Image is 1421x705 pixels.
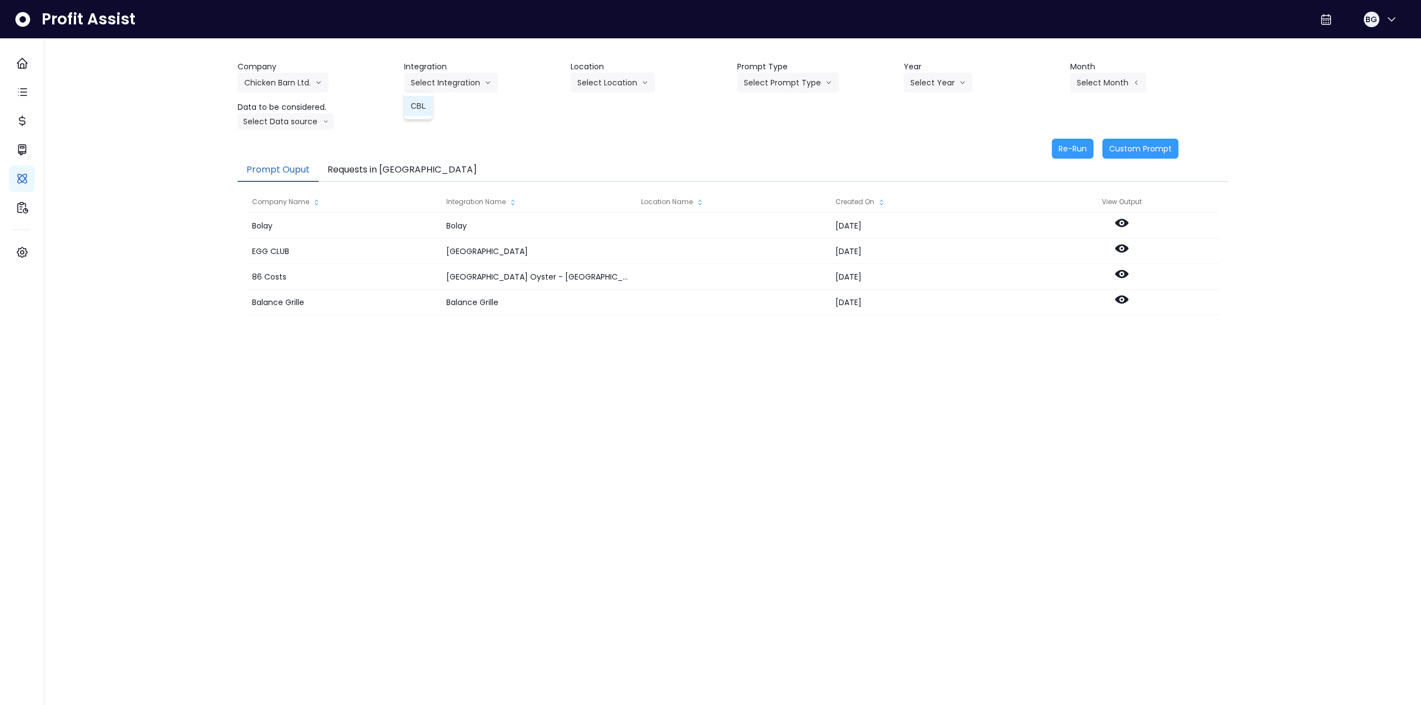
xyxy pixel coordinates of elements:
[636,191,829,213] div: Location Name
[238,102,395,113] header: Data to be considered.
[571,61,728,73] header: Location
[441,191,634,213] div: Integration Name
[830,191,1024,213] div: Created On
[1025,191,1219,213] div: View Output
[1365,14,1377,25] span: BG
[312,198,321,207] svg: sort
[246,213,440,239] div: Bolay
[238,159,319,182] button: Prompt Ouput
[238,73,329,93] button: Chicken Barn Ltd.arrow down line
[404,61,562,73] header: Integration
[246,290,440,315] div: Balance Grille
[830,239,1024,264] div: [DATE]
[571,73,655,93] button: Select Locationarrow down line
[404,93,432,119] ul: Select Integrationarrow down line
[404,73,498,93] button: Select Integrationarrow down line
[246,191,440,213] div: Company Name
[411,100,426,111] span: CBL
[830,213,1024,239] div: [DATE]
[959,77,966,88] svg: arrow down line
[825,77,832,88] svg: arrow down line
[642,77,648,88] svg: arrow down line
[441,290,634,315] div: Balance Grille
[323,116,329,127] svg: arrow down line
[737,73,839,93] button: Select Prompt Typearrow down line
[319,159,486,182] button: Requests in [GEOGRAPHIC_DATA]
[904,61,1061,73] header: Year
[238,61,395,73] header: Company
[830,290,1024,315] div: [DATE]
[238,113,334,130] button: Select Data sourcearrow down line
[441,213,634,239] div: Bolay
[315,77,322,88] svg: arrow down line
[42,9,135,29] span: Profit Assist
[246,239,440,264] div: EGG CLUB
[904,73,972,93] button: Select Yeararrow down line
[1102,139,1178,159] button: Custom Prompt
[441,239,634,264] div: [GEOGRAPHIC_DATA]
[1052,139,1094,159] button: Re-Run
[877,198,886,207] svg: sort
[441,264,634,290] div: [GEOGRAPHIC_DATA] Oyster - [GEOGRAPHIC_DATA]
[485,77,491,88] svg: arrow down line
[737,61,895,73] header: Prompt Type
[508,198,517,207] svg: sort
[1133,77,1140,88] svg: arrow left line
[1070,61,1228,73] header: Month
[246,264,440,290] div: 86 Costs
[830,264,1024,290] div: [DATE]
[1070,73,1146,93] button: Select Montharrow left line
[696,198,704,207] svg: sort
